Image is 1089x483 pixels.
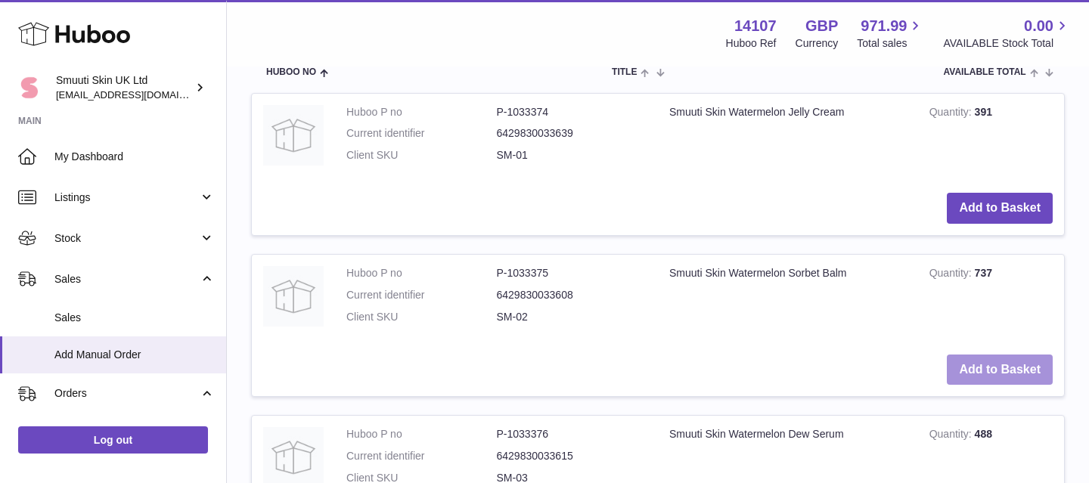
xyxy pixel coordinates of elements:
[54,190,199,205] span: Listings
[56,88,222,101] span: [EMAIL_ADDRESS][DOMAIN_NAME]
[857,16,924,51] a: 971.99 Total sales
[929,106,975,122] strong: Quantity
[929,428,975,444] strong: Quantity
[18,76,41,99] img: tomi@beautyko.fi
[54,311,215,325] span: Sales
[726,36,777,51] div: Huboo Ref
[346,427,497,441] dt: Huboo P no
[497,310,647,324] dd: SM-02
[497,126,647,141] dd: 6429830033639
[346,449,497,463] dt: Current identifier
[266,67,316,77] span: Huboo no
[943,36,1071,51] span: AVAILABLE Stock Total
[346,288,497,302] dt: Current identifier
[346,126,497,141] dt: Current identifier
[944,67,1026,77] span: AVAILABLE Total
[497,266,647,280] dd: P-1033375
[54,386,199,401] span: Orders
[497,148,647,163] dd: SM-01
[805,16,838,36] strong: GBP
[658,255,918,343] td: Smuuti Skin Watermelon Sorbet Balm
[54,231,199,246] span: Stock
[497,105,647,119] dd: P-1033374
[54,150,215,164] span: My Dashboard
[497,427,647,441] dd: P-1033376
[497,449,647,463] dd: 6429830033615
[612,67,637,77] span: Title
[857,36,924,51] span: Total sales
[346,148,497,163] dt: Client SKU
[918,94,1064,182] td: 391
[947,193,1053,224] button: Add to Basket
[346,266,497,280] dt: Huboo P no
[861,16,907,36] span: 971.99
[54,272,199,286] span: Sales
[1024,16,1053,36] span: 0.00
[918,255,1064,343] td: 737
[18,426,208,454] a: Log out
[943,16,1071,51] a: 0.00 AVAILABLE Stock Total
[929,267,975,283] strong: Quantity
[658,94,918,182] td: Smuuti Skin Watermelon Jelly Cream
[796,36,839,51] div: Currency
[497,288,647,302] dd: 6429830033608
[263,266,324,327] img: Smuuti Skin Watermelon Sorbet Balm
[346,105,497,119] dt: Huboo P no
[734,16,777,36] strong: 14107
[346,310,497,324] dt: Client SKU
[947,355,1053,385] button: Add to Basket
[56,73,192,102] div: Smuuti Skin UK Ltd
[54,348,215,362] span: Add Manual Order
[263,105,324,166] img: Smuuti Skin Watermelon Jelly Cream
